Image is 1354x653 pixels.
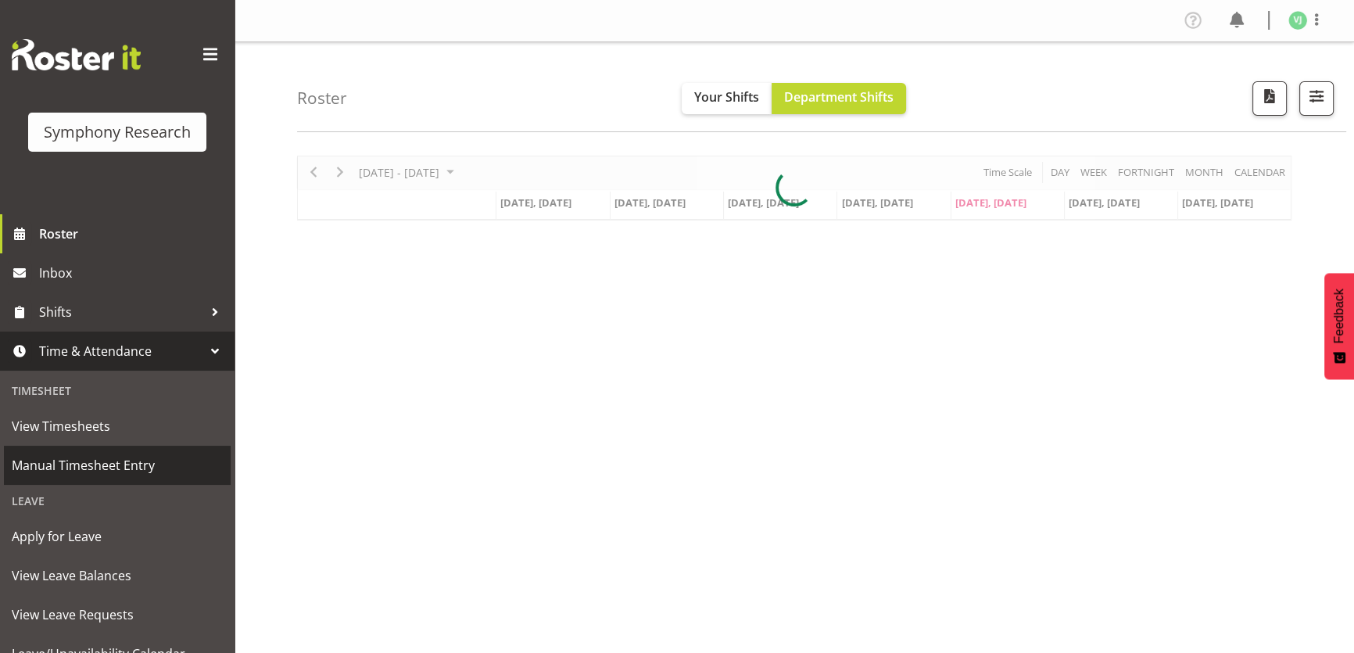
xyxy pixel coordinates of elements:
[1252,81,1287,116] button: Download a PDF of the roster according to the set date range.
[12,454,223,477] span: Manual Timesheet Entry
[1288,11,1307,30] img: vishal-jain1986.jpg
[4,375,231,407] div: Timesheet
[297,89,347,107] h4: Roster
[694,88,759,106] span: Your Shifts
[39,222,227,246] span: Roster
[12,525,223,548] span: Apply for Leave
[784,88,894,106] span: Department Shifts
[1299,81,1334,116] button: Filter Shifts
[4,407,231,446] a: View Timesheets
[4,556,231,595] a: View Leave Balances
[12,414,223,438] span: View Timesheets
[4,485,231,517] div: Leave
[4,517,231,556] a: Apply for Leave
[39,339,203,363] span: Time & Attendance
[12,564,223,587] span: View Leave Balances
[4,595,231,634] a: View Leave Requests
[772,83,906,114] button: Department Shifts
[682,83,772,114] button: Your Shifts
[1332,289,1346,343] span: Feedback
[12,39,141,70] img: Rosterit website logo
[39,261,227,285] span: Inbox
[4,446,231,485] a: Manual Timesheet Entry
[39,300,203,324] span: Shifts
[1324,273,1354,379] button: Feedback - Show survey
[44,120,191,144] div: Symphony Research
[12,603,223,626] span: View Leave Requests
